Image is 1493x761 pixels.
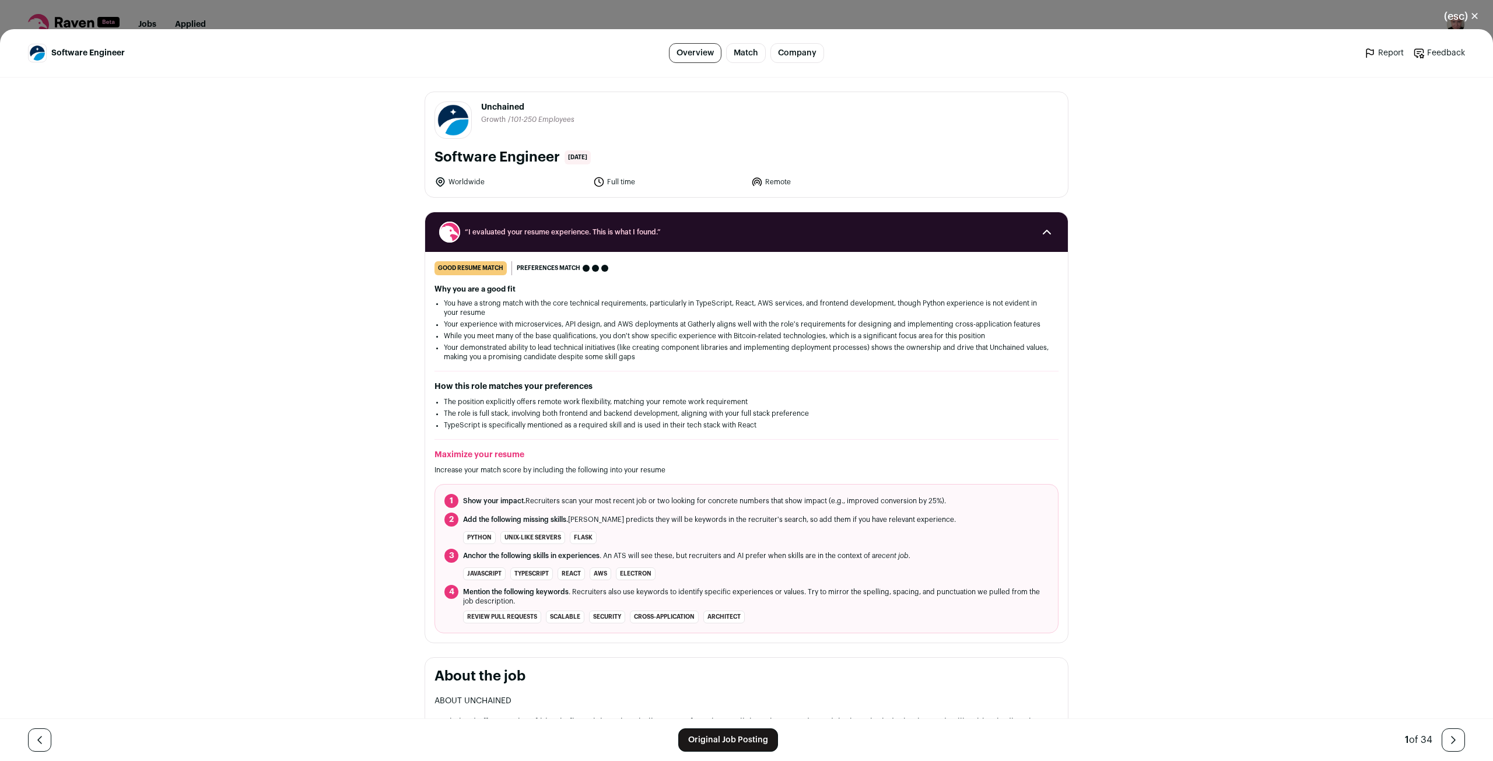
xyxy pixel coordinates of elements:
h2: Why you are a good fit [434,285,1059,294]
span: 4 [444,585,458,599]
div: good resume match [434,261,507,275]
li: Full time [593,176,745,188]
span: Anchor the following skills in experiences [463,552,600,559]
a: Report [1364,47,1404,59]
span: 1 [444,494,458,508]
li: Your experience with microservices, API design, and AWS deployments at Gatherly aligns well with ... [444,320,1049,329]
span: 101-250 Employees [511,116,574,123]
li: scalable [546,611,584,623]
i: recent job. [875,552,910,559]
a: Overview [669,43,721,63]
li: architect [703,611,745,623]
li: Python [463,531,496,544]
span: Mention the following keywords [463,588,569,595]
li: You have a strong match with the core technical requirements, particularly in TypeScript, React, ... [444,299,1049,317]
span: Show your impact. [463,497,525,504]
li: Your demonstrated ability to lead technical initiatives (like creating component libraries and im... [444,343,1049,362]
h2: Maximize your resume [434,449,1059,461]
span: . Recruiters also use keywords to identify specific experiences or values. Try to mirror the spel... [463,587,1049,606]
h2: How this role matches your preferences [434,381,1059,392]
li: The role is full stack, involving both frontend and backend development, aligning with your full ... [444,409,1049,418]
li: Worldwide [434,176,586,188]
button: Close modal [1430,3,1493,29]
img: f0b9c7309b372c605a5009a9ad1e824ae03225f1ec14668841719fb95e847bb8.png [435,102,471,138]
p: Unchained offers a suite of bitcoin financial services built on top of a unique collaborative cus... [434,716,1059,751]
li: AWS [590,567,611,580]
a: Original Job Posting [678,728,778,752]
a: Feedback [1413,47,1465,59]
span: . An ATS will see these, but recruiters and AI prefer when skills are in the context of a [463,551,910,560]
a: Match [726,43,766,63]
h1: ABOUT UNCHAINED [434,695,1059,707]
span: Unchained [481,101,574,113]
h1: Software Engineer [434,148,560,167]
li: cross-application [630,611,699,623]
li: While you meet many of the base qualifications, you don't show specific experience with Bitcoin-r... [444,331,1049,341]
p: Increase your match score by including the following into your resume [434,465,1059,475]
span: Preferences match [517,262,580,274]
span: 2 [444,513,458,527]
span: Recruiters scan your most recent job or two looking for concrete numbers that show impact (e.g., ... [463,496,946,506]
li: The position explicitly offers remote work flexibility, matching your remote work requirement [444,397,1049,406]
li: security [589,611,625,623]
li: JavaScript [463,567,506,580]
li: Flask [570,531,597,544]
li: TypeScript is specifically mentioned as a required skill and is used in their tech stack with React [444,420,1049,430]
span: Software Engineer [51,47,125,59]
span: “I evaluated your resume experience. This is what I found.” [465,227,1028,237]
li: TypeScript [510,567,553,580]
h2: About the job [434,667,1059,686]
img: f0b9c7309b372c605a5009a9ad1e824ae03225f1ec14668841719fb95e847bb8.png [29,44,46,62]
a: Company [770,43,824,63]
span: [DATE] [565,150,591,164]
li: Growth [481,115,508,124]
li: UNIX-like servers [500,531,565,544]
span: [PERSON_NAME] predicts they will be keywords in the recruiter's search, so add them if you have r... [463,515,956,524]
li: / [508,115,574,124]
li: review pull requests [463,611,541,623]
span: Add the following missing skills. [463,516,568,523]
span: 1 [1405,735,1409,745]
li: Remote [751,176,903,188]
li: Electron [616,567,656,580]
span: 3 [444,549,458,563]
li: React [558,567,585,580]
div: of 34 [1405,733,1432,747]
